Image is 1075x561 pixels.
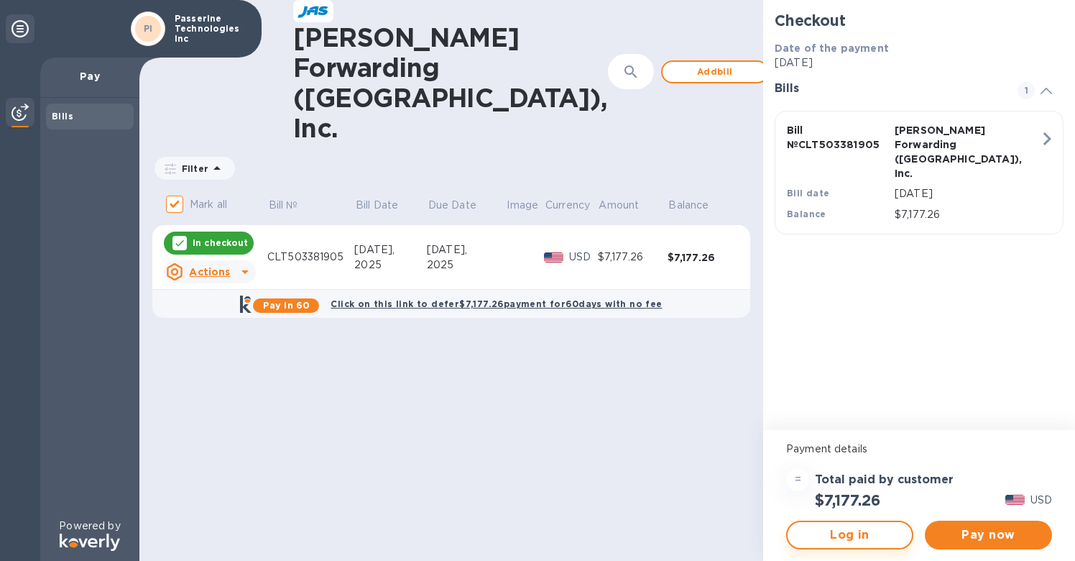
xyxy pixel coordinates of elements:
[356,198,398,213] p: Bill Date
[354,242,427,257] div: [DATE],
[356,198,417,213] span: Bill Date
[598,250,668,265] div: $7,177.26
[263,300,310,311] b: Pay in 60
[815,491,880,509] h2: $7,177.26
[427,242,506,257] div: [DATE],
[661,60,769,83] button: Addbill
[1005,495,1025,505] img: USD
[193,237,248,249] p: In checkout
[52,111,73,122] b: Bills
[269,198,317,213] span: Bill №
[1018,82,1035,99] span: 1
[175,14,246,44] p: Passerine Technologies Inc
[775,12,1064,29] h2: Checkout
[895,186,1040,201] p: [DATE]
[189,266,230,278] u: Actions
[599,198,658,213] span: Amount
[293,22,608,143] h1: [PERSON_NAME] Forwarding ([GEOGRAPHIC_DATA]), Inc.
[775,55,1064,70] p: [DATE]
[545,198,590,213] p: Currency
[786,442,1052,457] p: Payment details
[668,250,737,265] div: $7,177.26
[331,298,662,309] b: Click on this link to defer $7,177.26 payment for 60 days with no fee
[427,257,506,273] div: 2025
[267,250,354,265] div: CLT503381905
[1030,493,1052,508] p: USD
[269,198,298,213] p: Bill №
[787,123,889,152] p: Bill № CLT503381905
[428,198,476,213] p: Due Date
[354,257,427,273] div: 2025
[59,519,120,534] p: Powered by
[668,198,709,213] p: Balance
[925,521,1052,549] button: Pay now
[52,69,128,83] p: Pay
[190,197,227,212] p: Mark all
[60,534,120,551] img: Logo
[507,198,538,213] p: Image
[428,198,495,213] span: Due Date
[936,526,1041,544] span: Pay now
[895,207,1040,222] p: $7,177.26
[799,526,900,544] span: Log in
[786,468,809,491] div: =
[895,123,997,181] p: [PERSON_NAME] Forwarding ([GEOGRAPHIC_DATA]), Inc.
[674,63,756,81] span: Add bill
[775,42,889,54] b: Date of the payment
[144,23,153,34] b: PI
[787,188,830,199] b: Bill date
[775,82,1000,96] h3: Bills
[599,198,639,213] p: Amount
[668,198,727,213] span: Balance
[815,473,954,487] h3: Total paid by customer
[787,209,826,219] b: Balance
[569,250,598,265] p: USD
[176,163,208,175] p: Filter
[786,521,913,549] button: Log in
[544,252,563,263] img: USD
[775,111,1064,234] button: Bill №CLT503381905[PERSON_NAME] Forwarding ([GEOGRAPHIC_DATA]), Inc.Bill date[DATE]Balance$7,177.26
